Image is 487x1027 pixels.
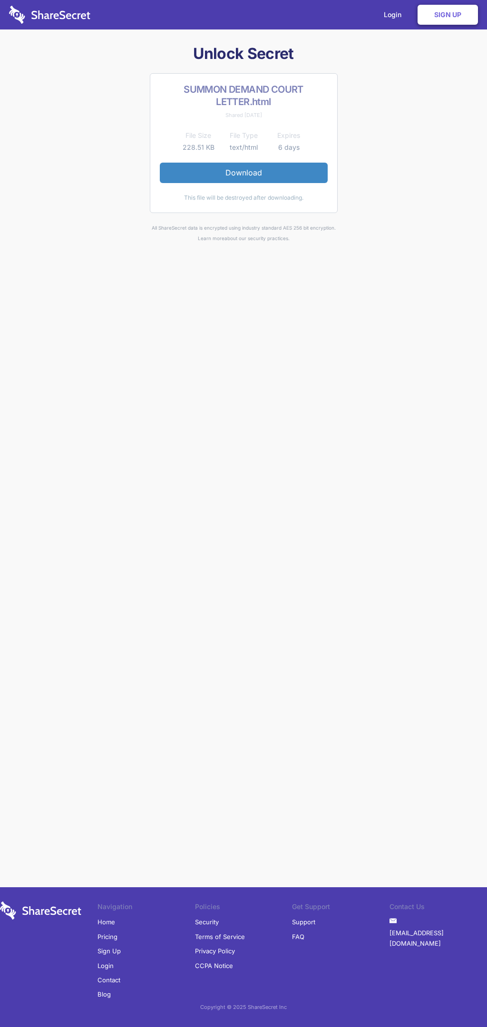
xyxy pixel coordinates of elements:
[195,944,235,958] a: Privacy Policy
[292,901,390,915] li: Get Support
[266,142,312,153] td: 6 days
[390,926,487,951] a: [EMAIL_ADDRESS][DOMAIN_NAME]
[221,142,266,153] td: text/html
[418,5,478,25] a: Sign Up
[97,944,121,958] a: Sign Up
[195,915,219,929] a: Security
[176,130,221,141] th: File Size
[97,901,195,915] li: Navigation
[97,915,115,929] a: Home
[97,987,111,1001] a: Blog
[160,83,328,108] h2: SUMMON DEMAND COURT LETTER.html
[195,959,233,973] a: CCPA Notice
[176,142,221,153] td: 228.51 KB
[160,163,328,183] a: Download
[390,901,487,915] li: Contact Us
[160,110,328,120] div: Shared [DATE]
[97,930,117,944] a: Pricing
[195,901,292,915] li: Policies
[292,915,315,929] a: Support
[266,130,312,141] th: Expires
[9,6,90,24] img: logo-wordmark-white-trans-d4663122ce5f474addd5e946df7df03e33cb6a1c49d2221995e7729f52c070b2.svg
[160,193,328,203] div: This file will be destroyed after downloading.
[198,235,224,241] a: Learn more
[97,959,114,973] a: Login
[221,130,266,141] th: File Type
[292,930,304,944] a: FAQ
[97,973,120,987] a: Contact
[195,930,245,944] a: Terms of Service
